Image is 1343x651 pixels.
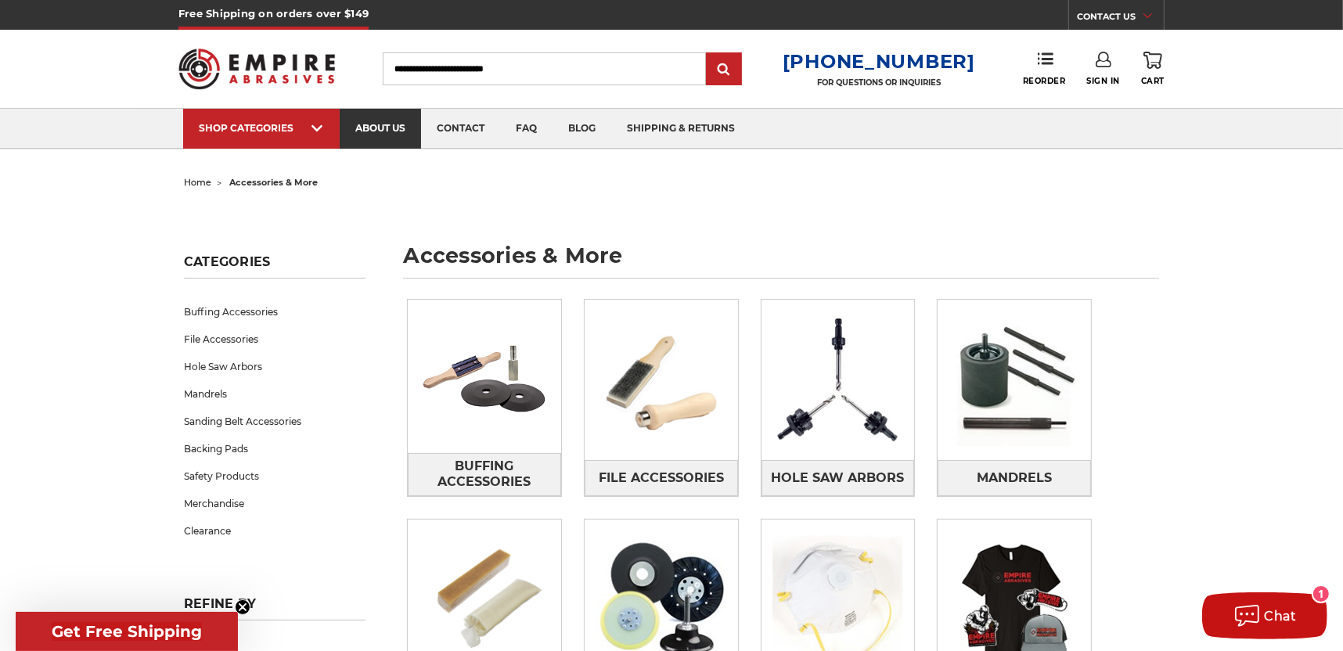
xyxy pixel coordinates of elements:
a: Hole Saw Arbors [184,353,365,380]
span: Hole Saw Arbors [772,465,905,491]
a: Cart [1141,52,1165,86]
a: File Accessories [585,460,738,495]
a: Clearance [184,517,365,545]
span: Chat [1265,609,1297,624]
span: Mandrels [977,465,1052,491]
a: faq [500,109,553,149]
img: Mandrels [938,304,1091,457]
a: Hole Saw Arbors [762,460,915,495]
a: shipping & returns [611,109,751,149]
a: about us [340,109,421,149]
img: Empire Abrasives [178,38,335,99]
a: Safety Products [184,462,365,490]
a: [PHONE_NUMBER] [783,50,975,73]
a: Sanding Belt Accessories [184,408,365,435]
a: Merchandise [184,490,365,517]
a: blog [553,109,611,149]
a: Buffing Accessories [184,298,365,325]
span: Buffing Accessories [409,453,560,495]
a: File Accessories [184,325,365,353]
h1: accessories & more [403,245,1159,279]
span: Get Free Shipping [52,622,202,641]
a: Buffing Accessories [408,453,561,496]
p: FOR QUESTIONS OR INQUIRIES [783,77,975,88]
img: Hole Saw Arbors [762,304,915,457]
img: File Accessories [585,304,738,457]
h5: Refine by [184,596,365,620]
span: Sign In [1086,76,1120,86]
span: accessories & more [229,177,318,188]
button: Close teaser [235,599,250,615]
a: Reorder [1023,52,1066,85]
a: contact [421,109,500,149]
button: Chat [1202,592,1327,639]
div: SHOP CATEGORIES [199,122,324,134]
span: File Accessories [599,465,724,491]
h5: Categories [184,254,365,279]
a: Mandrels [938,460,1091,495]
a: CONTACT US [1077,8,1164,30]
span: Reorder [1023,76,1066,86]
span: Cart [1141,76,1165,86]
div: 1 [1313,586,1329,602]
img: Buffing Accessories [408,322,561,430]
input: Submit [708,54,740,85]
div: Get Free ShippingClose teaser [16,612,238,651]
a: Backing Pads [184,435,365,462]
a: home [184,177,211,188]
a: Mandrels [184,380,365,408]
